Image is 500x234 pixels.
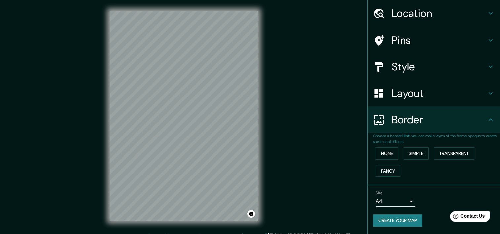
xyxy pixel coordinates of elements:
[434,147,474,160] button: Transparent
[392,34,487,47] h4: Pins
[368,80,500,106] div: Layout
[441,208,493,227] iframe: Help widget launcher
[368,106,500,133] div: Border
[373,214,422,227] button: Create your map
[368,27,500,54] div: Pins
[392,113,487,126] h4: Border
[376,165,400,177] button: Fancy
[402,133,410,138] b: Hint
[376,147,398,160] button: None
[392,87,487,100] h4: Layout
[392,60,487,73] h4: Style
[392,7,487,20] h4: Location
[110,11,258,221] canvas: Map
[404,147,429,160] button: Simple
[376,196,415,207] div: A4
[368,54,500,80] div: Style
[373,133,500,145] p: Choose a border. : you can make layers of the frame opaque to create some cool effects.
[247,210,255,218] button: Toggle attribution
[376,190,383,196] label: Size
